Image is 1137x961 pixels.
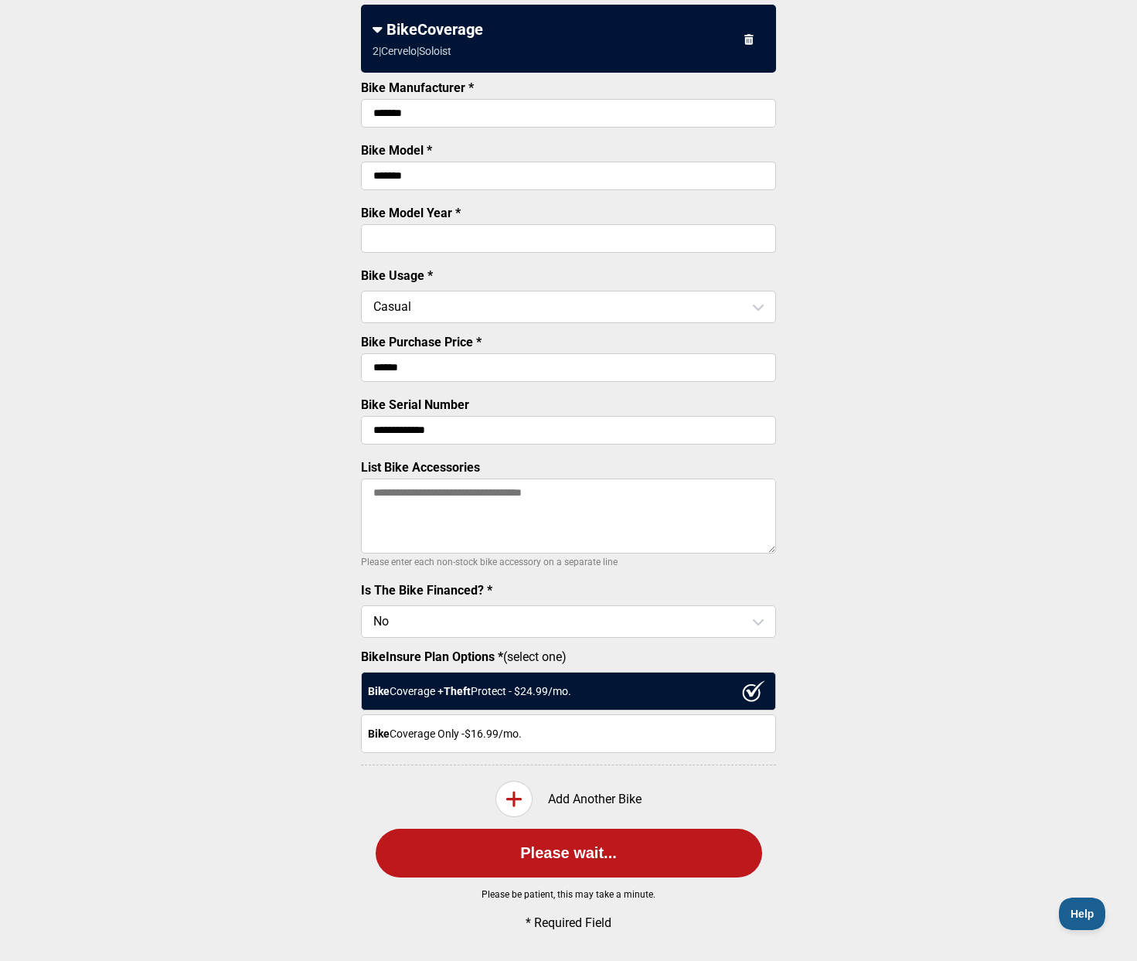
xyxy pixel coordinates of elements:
p: * Required Field [387,915,751,930]
div: 2 | Cervelo | Soloist [373,45,451,57]
label: List Bike Accessories [361,460,480,475]
label: Bike Manufacturer * [361,80,474,95]
label: Is The Bike Financed? * [361,583,492,598]
label: Bike Usage * [361,268,433,283]
strong: Bike [368,685,390,697]
label: Bike Serial Number [361,397,469,412]
strong: Bike [368,728,390,740]
strong: BikeInsure Plan Options * [361,649,503,664]
iframe: Toggle Customer Support [1059,898,1106,930]
label: Bike Model Year * [361,206,461,220]
div: Coverage + Protect - $ 24.99 /mo. [361,672,776,711]
label: Bike Model * [361,143,432,158]
div: Add Another Bike [361,781,776,817]
p: Please enter each non-stock bike accessory on a separate line [361,553,776,571]
label: (select one) [361,649,776,664]
img: ux1sgP1Haf775SAghJI38DyDlYP+32lKFAAAAAElFTkSuQmCC [742,680,765,702]
button: Please wait... [376,829,762,878]
div: Coverage Only - $16.99 /mo. [361,714,776,753]
div: BikeCoverage [373,20,764,39]
strong: Theft [444,685,471,697]
p: Please be patient, this may take a minute. [337,889,801,900]
label: Bike Purchase Price * [361,335,482,349]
